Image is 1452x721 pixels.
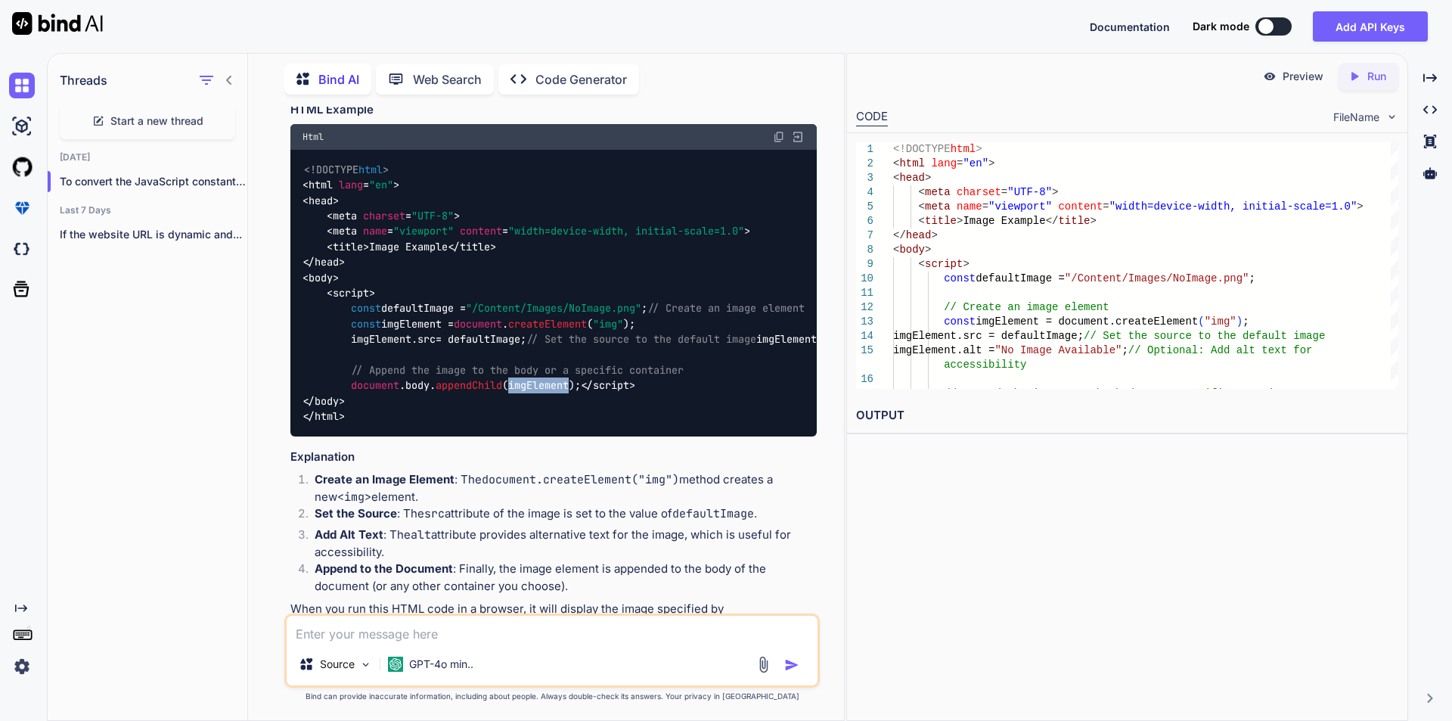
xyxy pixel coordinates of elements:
[302,471,817,505] li: : The method creates a new element.
[918,186,924,198] span: <
[944,301,1109,313] span: // Create an image element
[672,506,754,521] code: defaultImage
[302,271,339,284] span: < >
[918,200,924,213] span: <
[1103,200,1109,213] span: =
[363,209,405,222] span: charset
[315,394,339,408] span: body
[302,410,345,424] span: </ >
[1193,19,1249,34] span: Dark mode
[363,225,387,238] span: name
[327,286,375,300] span: < >
[333,286,369,300] span: script
[454,317,502,331] span: document
[48,204,247,216] h2: Last 7 Days
[9,195,35,221] img: premium
[405,379,430,393] span: body
[963,258,969,270] span: >
[847,398,1407,434] h2: OUTPUT
[1045,215,1058,227] span: </
[60,227,247,242] p: If the website URL is dynamic and...
[1128,344,1313,356] span: // Optional: Add alt text for
[856,200,873,214] div: 5
[411,209,454,222] span: "UTF-8"
[1204,315,1236,328] span: "img"
[9,73,35,98] img: chat
[1236,315,1242,328] span: )
[950,143,976,155] span: html
[593,317,623,331] span: "img"
[856,214,873,228] div: 6
[309,271,333,284] span: body
[1109,200,1357,213] span: "width=device-width, initial-scale=1.0"
[302,527,817,561] li: : The attribute provides alternative text for the image, which is useful for accessibility.
[1357,200,1363,213] span: >
[302,256,345,269] span: </ >
[1084,330,1325,342] span: // Set the source to the default image
[351,363,684,377] span: // Append the image to the body or a specific container
[931,229,937,241] span: >
[1333,110,1379,125] span: FileName
[944,359,1026,371] span: accessibility
[302,179,399,192] span: < = >
[856,372,873,387] div: 16
[411,527,431,542] code: alt
[1052,186,1058,198] span: >
[315,410,339,424] span: html
[988,157,994,169] span: >
[302,194,339,207] span: < >
[359,658,372,671] img: Pick Models
[773,131,785,143] img: copy
[918,258,924,270] span: <
[1249,272,1255,284] span: ;
[944,272,976,284] span: const
[302,561,817,595] li: : Finally, the image element is appended to the body of the document (or any other container you ...
[856,300,873,315] div: 12
[893,172,899,184] span: <
[339,179,363,192] span: lang
[110,113,203,129] span: Start a new thread
[982,200,988,213] span: =
[358,163,383,176] span: html
[893,330,1084,342] span: imgElement.src = defaultImage;
[925,244,931,256] span: >
[944,387,1261,399] span: // Append the image to the body or a specific cont
[436,379,502,393] span: appendChild
[460,240,490,253] span: title
[893,157,899,169] span: <
[333,209,357,222] span: meta
[791,130,805,144] img: Open in Browser
[963,157,988,169] span: "en"
[918,215,924,227] span: <
[9,113,35,139] img: ai-studio
[302,162,1234,424] code: Image Example
[508,317,587,331] span: createElement
[1261,387,1293,399] span: ainer
[944,315,976,328] span: const
[327,225,750,238] span: < = = >
[1198,315,1204,328] span: (
[1283,69,1323,84] p: Preview
[290,601,817,652] p: When you run this HTML code in a browser, it will display the image specified by the path. Make s...
[856,343,873,358] div: 15
[593,379,629,393] span: script
[290,449,817,466] h3: Explanation
[466,302,641,315] span: "/Content/Images/NoImage.png"
[856,286,873,300] div: 11
[320,657,355,672] p: Source
[327,209,460,222] span: < = >
[60,174,247,189] p: To convert the JavaScript constant `defa...
[460,225,502,238] span: content
[905,229,931,241] span: head
[925,172,931,184] span: >
[304,163,389,176] span: <!DOCTYPE >
[899,157,925,169] span: html
[856,272,873,286] div: 10
[351,302,381,315] span: const
[1001,186,1007,198] span: =
[351,379,399,393] span: document
[957,186,1001,198] span: charset
[315,256,339,269] span: head
[1313,11,1428,42] button: Add API Keys
[1122,344,1128,356] span: ;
